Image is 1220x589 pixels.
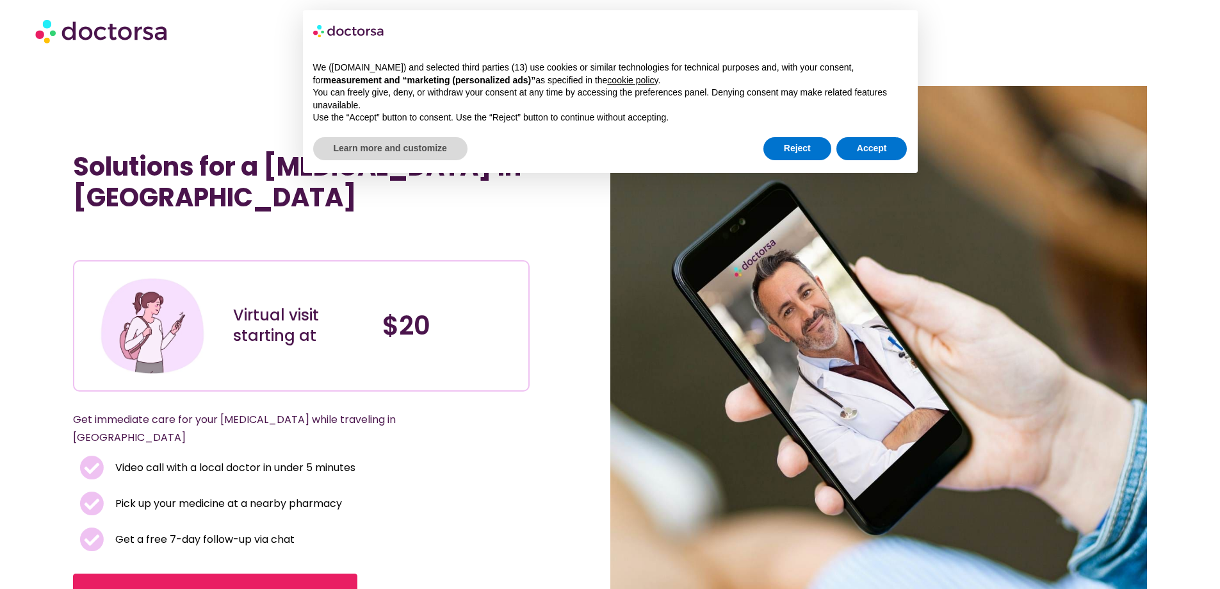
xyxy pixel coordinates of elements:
span: Get a free 7-day follow-up via chat [112,531,295,549]
span: Pick up your medicine at a nearby pharmacy [112,495,342,513]
strong: measurement and “marketing (personalized ads)” [323,75,535,85]
p: We ([DOMAIN_NAME]) and selected third parties (13) use cookies or similar technologies for techni... [313,62,907,87]
h4: $20 [382,310,519,341]
p: Use the “Accept” button to consent. Use the “Reject” button to continue without accepting. [313,112,907,124]
p: You can freely give, deny, or withdraw your consent at any time by accessing the preferences pane... [313,87,907,112]
a: cookie policy [607,75,658,85]
div: Virtual visit starting at [233,305,370,346]
iframe: Customer reviews powered by Trustpilot [79,232,272,247]
p: Get immediate care for your [MEDICAL_DATA] while traveling in [GEOGRAPHIC_DATA] [73,411,498,447]
button: Learn more and customize [313,137,468,160]
img: logo [313,21,385,41]
button: Accept [836,137,907,160]
img: Illustration depicting a young woman in a casual outfit, engaged with her smartphone. She has a p... [98,271,207,380]
span: Video call with a local doctor in under 5 minutes [112,459,355,477]
h1: Solutions for a [MEDICAL_DATA] in [GEOGRAPHIC_DATA] [73,151,529,213]
button: Reject [763,137,831,160]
